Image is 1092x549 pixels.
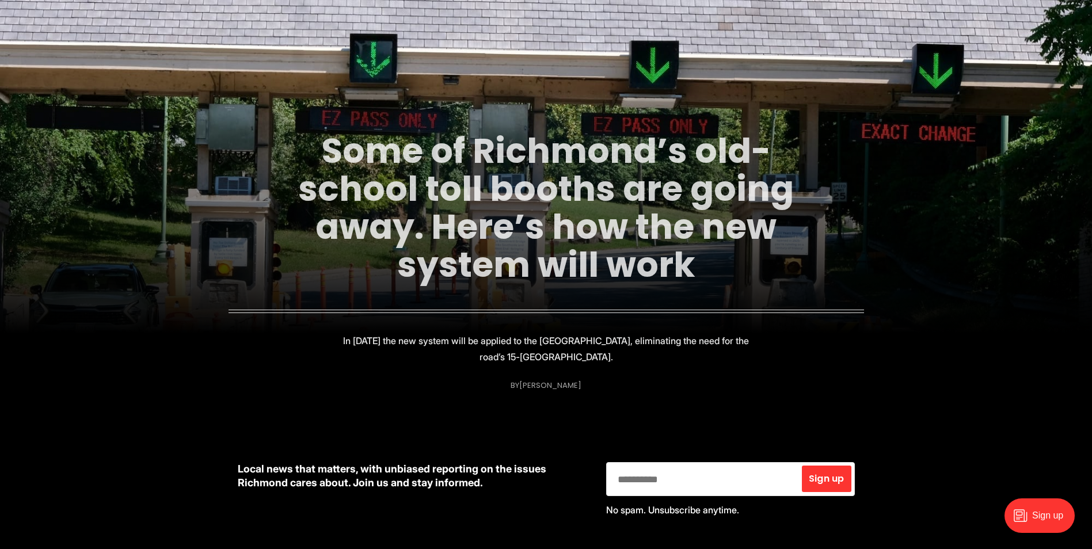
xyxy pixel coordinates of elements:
[606,504,739,516] span: No spam. Unsubscribe anytime.
[802,466,851,492] button: Sign up
[511,381,581,390] div: By
[995,493,1092,549] iframe: portal-trigger
[809,474,844,483] span: Sign up
[298,127,794,289] a: Some of Richmond’s old-school toll booths are going away. Here’s how the new system will work
[519,380,581,391] a: [PERSON_NAME]
[238,462,588,490] p: Local news that matters, with unbiased reporting on the issues Richmond cares about. Join us and ...
[341,333,751,365] p: In [DATE] the new system will be applied to the [GEOGRAPHIC_DATA], eliminating the need for the r...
